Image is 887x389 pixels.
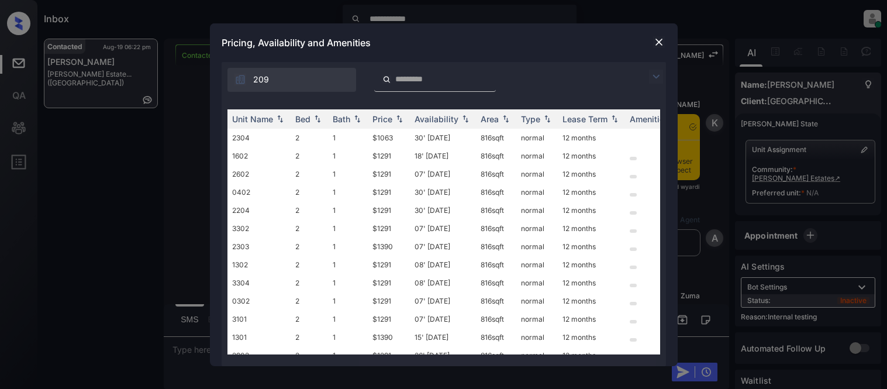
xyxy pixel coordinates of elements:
div: Pricing, Availability and Amenities [210,23,678,62]
td: 816 sqft [476,219,516,237]
td: 816 sqft [476,165,516,183]
td: 2 [291,328,328,346]
td: 1 [328,201,368,219]
td: $1291 [368,165,410,183]
td: 12 months [558,256,625,274]
td: normal [516,129,558,147]
td: normal [516,165,558,183]
td: 1302 [227,256,291,274]
td: $1291 [368,310,410,328]
td: 1 [328,256,368,274]
td: 1 [328,165,368,183]
td: 07' [DATE] [410,292,476,310]
td: 08' [DATE] [410,274,476,292]
td: $1390 [368,328,410,346]
td: $1291 [368,292,410,310]
td: normal [516,310,558,328]
td: 2 [291,183,328,201]
td: 816 sqft [476,129,516,147]
img: icon-zuma [234,74,246,85]
td: 12 months [558,201,625,219]
img: close [653,36,665,48]
td: 816 sqft [476,183,516,201]
td: normal [516,292,558,310]
td: $1291 [368,256,410,274]
div: Unit Name [232,114,273,124]
td: normal [516,274,558,292]
td: 2 [291,256,328,274]
img: sorting [394,115,405,123]
td: 12 months [558,237,625,256]
img: icon-zuma [649,70,663,84]
img: icon-zuma [382,74,391,85]
td: normal [516,183,558,201]
td: 1 [328,274,368,292]
td: normal [516,346,558,364]
td: 2 [291,237,328,256]
td: 2 [291,165,328,183]
div: Bed [295,114,310,124]
td: 2 [291,129,328,147]
td: 816 sqft [476,274,516,292]
td: 12 months [558,274,625,292]
td: 3302 [227,219,291,237]
td: 12 months [558,219,625,237]
td: 30' [DATE] [410,201,476,219]
td: normal [516,201,558,219]
div: Lease Term [562,114,608,124]
td: 816 sqft [476,310,516,328]
td: normal [516,328,558,346]
td: 2602 [227,165,291,183]
td: 2204 [227,201,291,219]
td: 2303 [227,237,291,256]
td: 12 months [558,346,625,364]
td: 12 months [558,183,625,201]
td: 18' [DATE] [410,147,476,165]
td: 816 sqft [476,346,516,364]
td: 0302 [227,292,291,310]
td: 2 [291,292,328,310]
img: sorting [312,115,323,123]
td: 1 [328,292,368,310]
td: normal [516,219,558,237]
td: 12 months [558,328,625,346]
td: $1291 [368,274,410,292]
td: 2 [291,147,328,165]
td: 3304 [227,274,291,292]
td: $1291 [368,147,410,165]
td: 1 [328,346,368,364]
td: 3101 [227,310,291,328]
td: 816 sqft [476,201,516,219]
td: 2 [291,219,328,237]
td: 12 months [558,292,625,310]
td: normal [516,256,558,274]
td: 1 [328,183,368,201]
td: 816 sqft [476,256,516,274]
img: sorting [274,115,286,123]
td: 12 months [558,165,625,183]
td: $1291 [368,201,410,219]
img: sorting [609,115,620,123]
td: 816 sqft [476,147,516,165]
td: $1291 [368,346,410,364]
div: Amenities [630,114,669,124]
td: 0402 [227,183,291,201]
td: $1063 [368,129,410,147]
img: sorting [500,115,512,123]
td: 12 months [558,310,625,328]
div: Type [521,114,540,124]
td: 12 months [558,129,625,147]
td: 1 [328,147,368,165]
div: Area [481,114,499,124]
td: 1 [328,237,368,256]
td: 1 [328,219,368,237]
td: 30' [DATE] [410,183,476,201]
td: 30' [DATE] [410,129,476,147]
td: 1602 [227,147,291,165]
td: 12 months [558,147,625,165]
td: 2 [291,274,328,292]
td: 26' [DATE] [410,346,476,364]
td: 2 [291,346,328,364]
td: 2 [291,310,328,328]
span: 209 [253,73,269,86]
